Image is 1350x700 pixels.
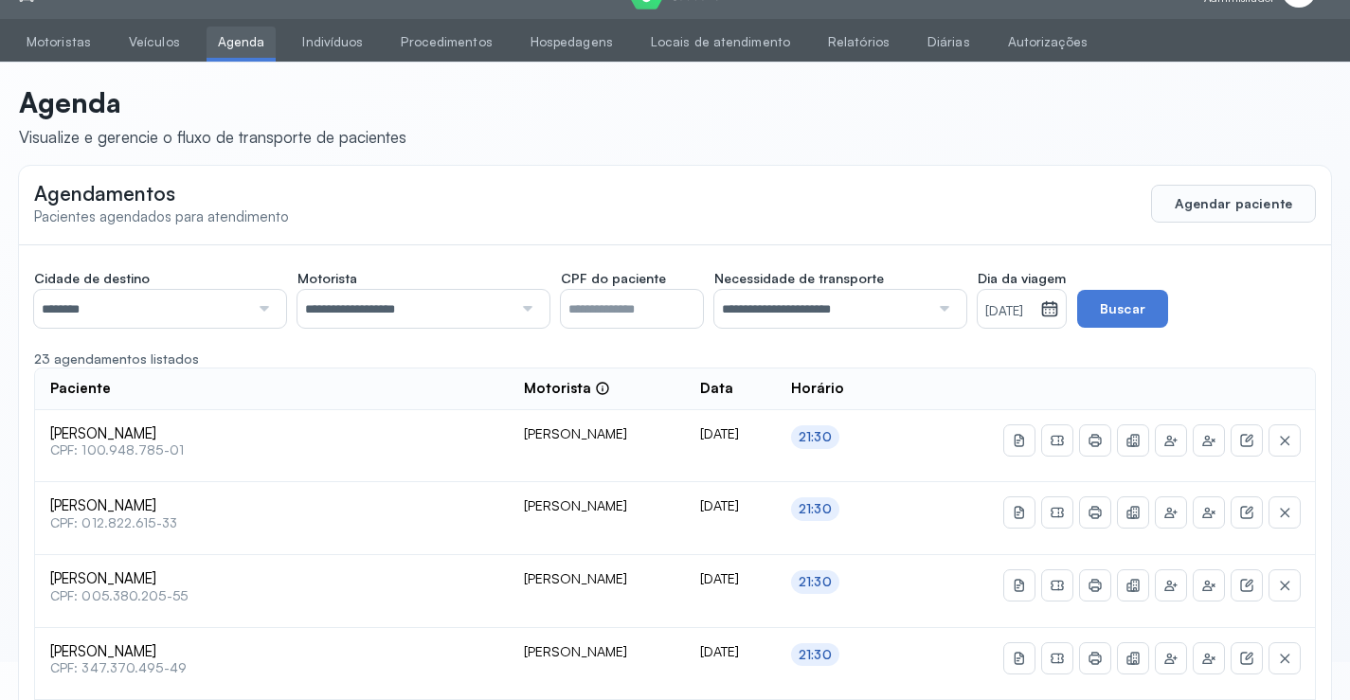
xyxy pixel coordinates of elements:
[799,429,832,445] div: 21:30
[1151,185,1316,223] button: Agendar paciente
[519,27,624,58] a: Hospedagens
[817,27,901,58] a: Relatórios
[50,515,494,531] span: CPF: 012.822.615-33
[50,570,494,588] span: [PERSON_NAME]
[524,425,670,442] div: [PERSON_NAME]
[985,302,1033,321] small: [DATE]
[50,643,494,661] span: [PERSON_NAME]
[34,181,175,206] span: Agendamentos
[34,207,289,225] span: Pacientes agendados para atendimento
[639,27,801,58] a: Locais de atendimento
[799,647,832,663] div: 21:30
[714,270,884,287] span: Necessidade de transporte
[297,270,357,287] span: Motorista
[50,442,494,458] span: CPF: 100.948.785-01
[700,643,761,660] div: [DATE]
[19,127,406,147] div: Visualize e gerencie o fluxo de transporte de pacientes
[700,380,733,398] span: Data
[916,27,981,58] a: Diárias
[389,27,503,58] a: Procedimentos
[524,497,670,514] div: [PERSON_NAME]
[50,588,494,604] span: CPF: 005.380.205-55
[524,643,670,660] div: [PERSON_NAME]
[50,380,111,398] span: Paciente
[34,270,150,287] span: Cidade de destino
[50,660,494,676] span: CPF: 347.370.495-49
[1077,290,1168,328] button: Buscar
[524,570,670,587] div: [PERSON_NAME]
[799,501,832,517] div: 21:30
[19,85,406,119] p: Agenda
[291,27,374,58] a: Indivíduos
[799,574,832,590] div: 21:30
[700,570,761,587] div: [DATE]
[700,425,761,442] div: [DATE]
[700,497,761,514] div: [DATE]
[15,27,102,58] a: Motoristas
[207,27,277,58] a: Agenda
[791,380,844,398] span: Horário
[50,497,494,515] span: [PERSON_NAME]
[978,270,1066,287] span: Dia da viagem
[34,350,1316,368] div: 23 agendamentos listados
[117,27,191,58] a: Veículos
[561,270,666,287] span: CPF do paciente
[524,380,610,398] div: Motorista
[50,425,494,443] span: [PERSON_NAME]
[997,27,1099,58] a: Autorizações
